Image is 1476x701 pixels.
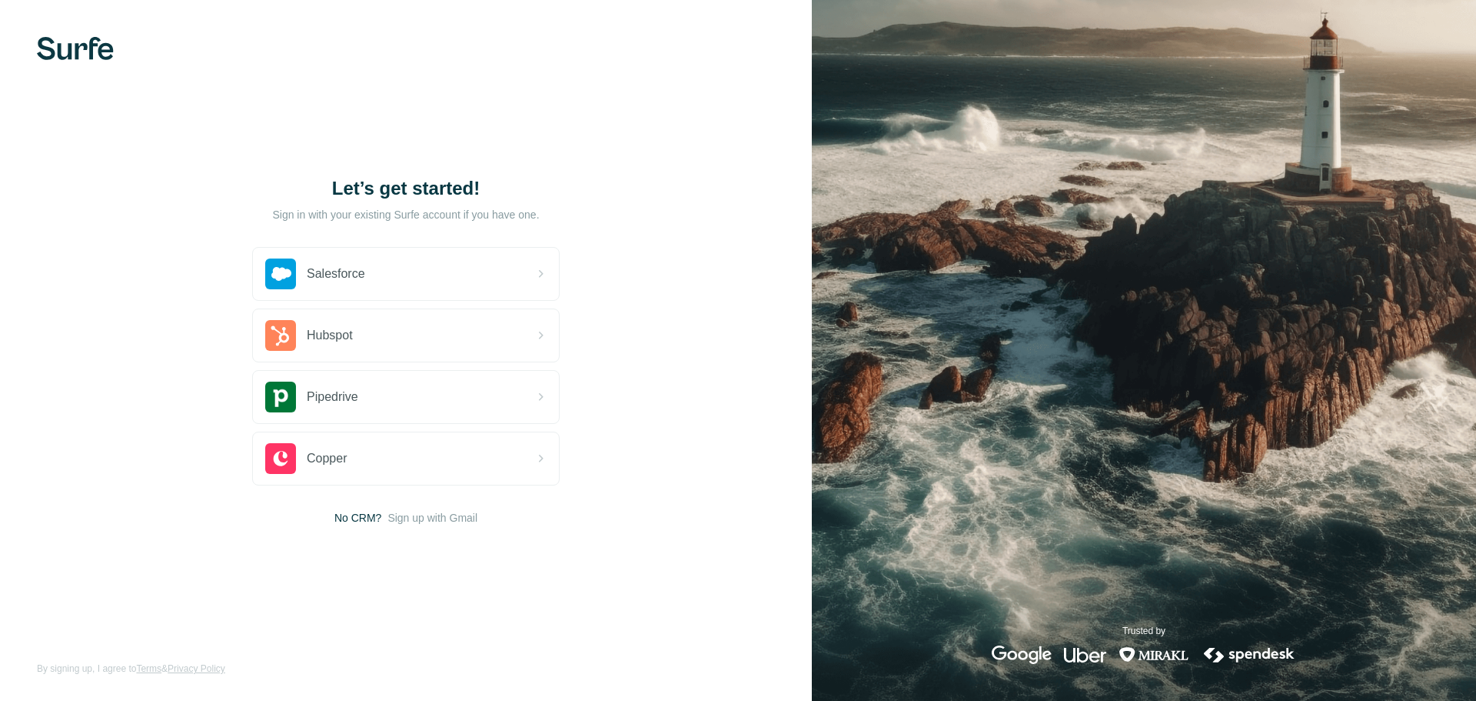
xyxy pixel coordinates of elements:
button: Sign up with Gmail [387,510,477,526]
p: Trusted by [1122,624,1165,638]
span: No CRM? [334,510,381,526]
a: Privacy Policy [168,663,225,674]
img: pipedrive's logo [265,382,296,412]
span: By signing up, I agree to & [37,662,225,676]
h1: Let’s get started! [252,176,560,201]
img: copper's logo [265,443,296,474]
img: mirakl's logo [1119,646,1189,664]
span: Salesforce [307,265,365,283]
img: Surfe's logo [37,37,114,60]
span: Hubspot [307,326,353,345]
span: Copper [307,449,347,468]
span: Pipedrive [307,388,358,406]
p: Sign in with your existing Surfe account if you have one. [272,207,539,222]
img: spendesk's logo [1202,646,1297,664]
img: hubspot's logo [265,320,296,351]
img: google's logo [992,646,1052,664]
img: salesforce's logo [265,259,296,289]
a: Terms [136,663,161,674]
img: uber's logo [1064,646,1106,664]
